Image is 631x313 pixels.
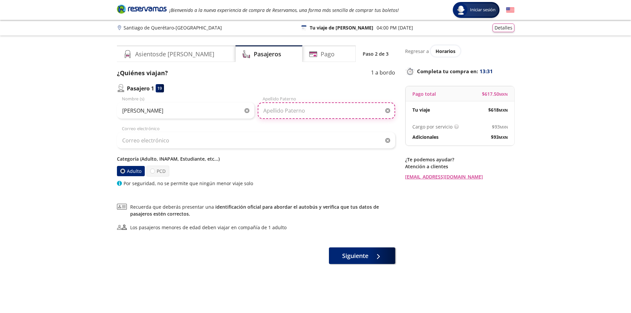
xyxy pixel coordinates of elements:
span: Iniciar sesión [467,7,498,13]
input: Nombre (s) [117,102,254,119]
p: Regresar a [405,48,429,55]
p: Pasajero 1 [127,84,154,92]
p: 1 a bordo [371,69,395,78]
p: Tu viaje de [PERSON_NAME] [310,24,373,31]
span: $ 617.50 [482,90,508,97]
h4: Pago [321,50,335,59]
a: identificación oficial para abordar el autobús y verifica que tus datos de pasajeros estén correc... [130,204,379,217]
button: Siguiente [329,247,395,264]
p: Categoría (Adulto, INAPAM, Estudiante, etc...) [117,155,395,162]
input: Correo electrónico [117,132,395,149]
iframe: Messagebird Livechat Widget [593,275,624,306]
span: Siguiente [342,251,368,260]
small: MXN [499,108,508,113]
p: ¿Quiénes viajan? [117,69,168,78]
a: Brand Logo [117,4,167,16]
em: ¡Bienvenido a la nueva experiencia de compra de Reservamos, una forma más sencilla de comprar tus... [169,7,399,13]
span: Recuerda que deberás presentar una [130,203,395,217]
button: Detalles [493,24,514,32]
p: Cargo por servicio [412,123,452,130]
small: MXN [500,125,508,130]
span: $ 93 [492,123,508,130]
p: Santiago de Querétaro - [GEOGRAPHIC_DATA] [124,24,222,31]
input: Apellido Paterno [258,102,395,119]
p: Pago total [412,90,436,97]
small: MXN [499,92,508,97]
p: Adicionales [412,133,439,140]
span: Horarios [436,48,455,54]
p: Atención a clientes [405,163,514,170]
p: Paso 2 de 3 [363,50,389,57]
button: English [506,6,514,14]
div: Los pasajeros menores de edad deben viajar en compañía de 1 adulto [130,224,287,231]
div: 19 [156,84,164,92]
span: $ 93 [491,133,508,140]
small: MXN [499,135,508,140]
p: 04:00 PM [DATE] [377,24,413,31]
p: Por seguridad, no se permite que ningún menor viaje solo [124,180,253,187]
p: ¿Te podemos ayudar? [405,156,514,163]
i: Brand Logo [117,4,167,14]
span: $ 618 [488,106,508,113]
a: [EMAIL_ADDRESS][DOMAIN_NAME] [405,173,514,180]
label: PCD [146,166,169,177]
p: Completa tu compra en : [405,67,514,76]
h4: Pasajeros [254,50,281,59]
p: Tu viaje [412,106,430,113]
h4: Asientos de [PERSON_NAME] [135,50,214,59]
label: Adulto [117,166,145,177]
span: 13:31 [480,68,493,75]
div: Regresar a ver horarios [405,45,514,57]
